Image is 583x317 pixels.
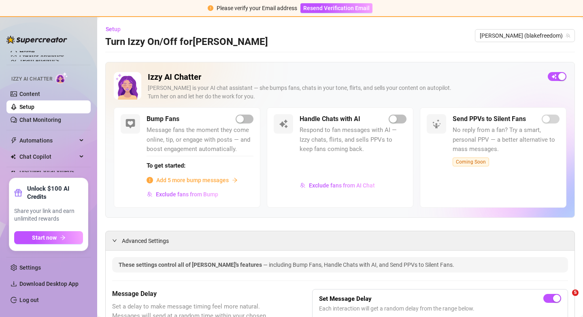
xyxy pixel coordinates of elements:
[19,50,84,63] a: Creator Analytics
[555,289,575,309] iframe: Intercom live chat
[19,91,40,97] a: Content
[147,126,253,154] span: Message fans the moment they come online, tip, or engage with posts — and boost engagement automa...
[126,119,135,129] img: svg%3e
[156,176,229,185] span: Add 5 more bump messages
[105,23,127,36] button: Setup
[105,36,268,49] h3: Turn Izzy On/Off for [PERSON_NAME]
[208,5,213,11] span: exclamation-circle
[279,119,288,129] img: svg%3e
[112,238,117,243] span: expanded
[19,49,35,55] a: Home
[147,191,153,197] img: svg%3e
[6,36,67,44] img: logo-BBDzfeDw.svg
[119,262,263,268] span: These settings control all of [PERSON_NAME]'s features
[303,5,370,11] span: Resend Verification Email
[148,72,541,82] h2: Izzy AI Chatter
[300,3,372,13] button: Resend Verification Email
[19,150,77,163] span: Chat Copilot
[19,297,39,303] a: Log out
[453,157,489,166] span: Coming Soon
[19,168,74,174] a: Discover Viral Videos
[112,289,272,299] h5: Message Delay
[19,281,79,287] span: Download Desktop App
[32,234,57,241] span: Start now
[480,30,570,42] span: Blake (blakefreedom)
[19,104,34,110] a: Setup
[300,114,360,124] h5: Handle Chats with AI
[147,177,153,183] span: info-circle
[300,183,306,188] img: svg%3e
[122,236,169,245] span: Advanced Settings
[11,137,17,144] span: thunderbolt
[60,235,66,240] span: arrow-right
[114,72,141,100] img: Izzy AI Chatter
[232,177,238,183] span: arrow-right
[300,126,406,154] span: Respond to fan messages with AI — Izzy chats, flirts, and sells PPVs to keep fans coming back.
[11,75,52,83] span: Izzy AI Chatter
[453,114,526,124] h5: Send PPVs to Silent Fans
[319,295,372,302] strong: Set Message Delay
[309,182,375,189] span: Exclude fans from AI Chat
[300,179,375,192] button: Exclude fans from AI Chat
[156,191,218,198] span: Exclude fans from Bump
[147,188,219,201] button: Exclude fans from Bump
[263,262,454,268] span: — including Bump Fans, Handle Chats with AI, and Send PPVs to Silent Fans.
[55,72,68,84] img: AI Chatter
[566,33,570,38] span: team
[14,189,22,197] span: gift
[14,231,83,244] button: Start nowarrow-right
[106,26,121,32] span: Setup
[319,304,561,313] span: Each interaction will get a random delay from the range below.
[11,154,16,160] img: Chat Copilot
[11,281,17,287] span: download
[14,207,83,223] span: Share your link and earn unlimited rewards
[19,57,59,64] a: Team Analytics
[432,119,441,129] img: svg%3e
[572,289,579,296] span: 5
[453,126,560,154] span: No reply from a fan? Try a smart, personal PPV — a better alternative to mass messages.
[19,264,41,271] a: Settings
[148,84,541,101] div: [PERSON_NAME] is your AI chat assistant — she bumps fans, chats in your tone, flirts, and sells y...
[112,236,122,245] div: expanded
[147,114,179,124] h5: Bump Fans
[19,134,77,147] span: Automations
[27,185,83,201] strong: Unlock $100 AI Credits
[217,4,297,13] div: Please verify your Email address
[19,117,61,123] a: Chat Monitoring
[147,162,185,169] strong: To get started:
